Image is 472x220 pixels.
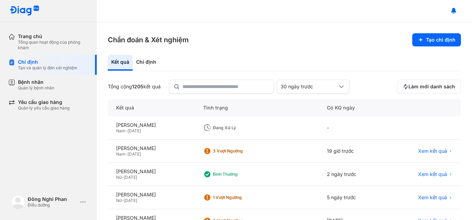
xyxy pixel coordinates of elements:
button: Tạo chỉ định [412,33,461,46]
span: [DATE] [128,128,141,133]
div: Tổng quan hoạt động của phòng khám [18,39,88,51]
div: Bình thường [213,171,268,177]
span: Nữ [116,198,122,203]
div: Đông Nghi Phan [28,196,77,202]
div: [PERSON_NAME] [116,192,187,198]
div: Kết quả [108,99,195,116]
span: Xem kết quả [418,171,447,177]
div: [PERSON_NAME] [116,168,187,175]
span: - [122,198,124,203]
div: Yêu cầu giao hàng [18,99,69,105]
div: Trang chủ [18,33,88,39]
div: Có KQ ngày [319,99,386,116]
div: 1 Vượt ngưỡng [213,195,268,200]
div: Điều dưỡng [28,202,77,208]
div: [PERSON_NAME] [116,145,187,151]
button: Làm mới danh sách [397,80,461,94]
div: 5 ngày trước [319,186,386,209]
span: [DATE] [128,151,141,157]
span: Nam [116,128,125,133]
div: Kết quả [108,55,133,71]
div: Quản lý bệnh nhân [18,85,54,91]
div: [PERSON_NAME] [116,122,187,128]
div: 3 Vượt ngưỡng [213,148,268,154]
div: 19 giờ trước [319,140,386,163]
div: Tổng cộng kết quả [108,83,161,90]
span: [DATE] [124,175,137,180]
span: - [125,128,128,133]
div: 30 ngày trước [281,83,337,90]
span: Làm mới danh sách [408,83,455,90]
span: - [122,175,124,180]
span: Nam [116,151,125,157]
span: [DATE] [124,198,137,203]
img: logo [11,195,25,209]
div: Chỉ định [18,59,77,65]
div: Chỉ định [133,55,160,71]
img: logo [10,6,39,16]
div: Tạo và quản lý đơn xét nghiệm [18,65,77,71]
span: - [125,151,128,157]
div: Bệnh nhân [18,79,54,85]
div: Quản lý yêu cầu giao hàng [18,105,69,111]
div: - [319,116,386,140]
div: Tình trạng [195,99,319,116]
span: Nữ [116,175,122,180]
div: Đang xử lý [213,125,268,131]
h3: Chẩn đoán & Xét nghiệm [108,35,189,45]
span: Xem kết quả [418,148,447,154]
div: 2 ngày trước [319,163,386,186]
span: Xem kết quả [418,194,447,201]
span: 1205 [132,83,143,89]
